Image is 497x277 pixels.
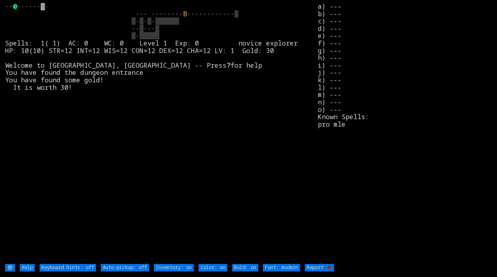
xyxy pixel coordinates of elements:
stats: a) --- b) --- c) --- d) --- e) --- f) --- g) --- h) --- i) --- j) --- k) --- l) --- m) --- n) ---... [318,3,492,263]
input: Font: modern [263,264,300,271]
input: Bold: on [232,264,258,271]
input: Color: on [198,264,227,271]
input: Help [20,264,35,271]
font: @ [13,2,17,11]
larn: ·· ······▓· ··· ········ ············▒ ▒·▒·▒·▒▒▒▒▒▒ ··▒···▒ ▒·▒▒▒▒▒ Spells: 1( 1) AC: 0 WC: 0 Lev... [5,3,318,263]
input: ⚙️ [5,264,15,271]
font: B [183,9,187,18]
input: Keyboard hints: off [40,264,96,271]
b: ? [227,61,231,70]
input: Auto-pickup: off [101,264,149,271]
input: Inventory: on [154,264,194,271]
input: Report 🐞 [305,264,334,271]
